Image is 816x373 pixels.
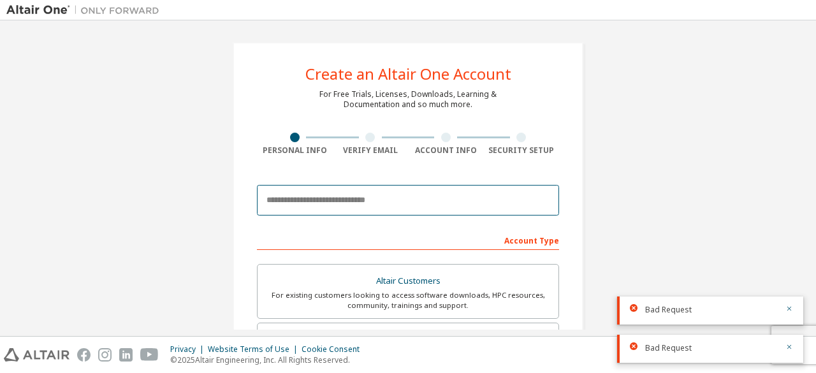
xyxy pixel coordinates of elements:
div: For Free Trials, Licenses, Downloads, Learning & Documentation and so much more. [319,89,497,110]
p: © 2025 Altair Engineering, Inc. All Rights Reserved. [170,355,367,365]
div: Account Info [408,145,484,156]
div: Create an Altair One Account [305,66,511,82]
img: linkedin.svg [119,348,133,362]
img: facebook.svg [77,348,91,362]
div: Privacy [170,344,208,355]
div: Personal Info [257,145,333,156]
div: Verify Email [333,145,409,156]
img: altair_logo.svg [4,348,69,362]
div: Website Terms of Use [208,344,302,355]
div: Cookie Consent [302,344,367,355]
div: Altair Customers [265,272,551,290]
div: Security Setup [484,145,560,156]
div: Account Type [257,230,559,250]
img: youtube.svg [140,348,159,362]
span: Bad Request [645,305,692,315]
div: For existing customers looking to access software downloads, HPC resources, community, trainings ... [265,290,551,311]
img: instagram.svg [98,348,112,362]
img: Altair One [6,4,166,17]
span: Bad Request [645,343,692,353]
